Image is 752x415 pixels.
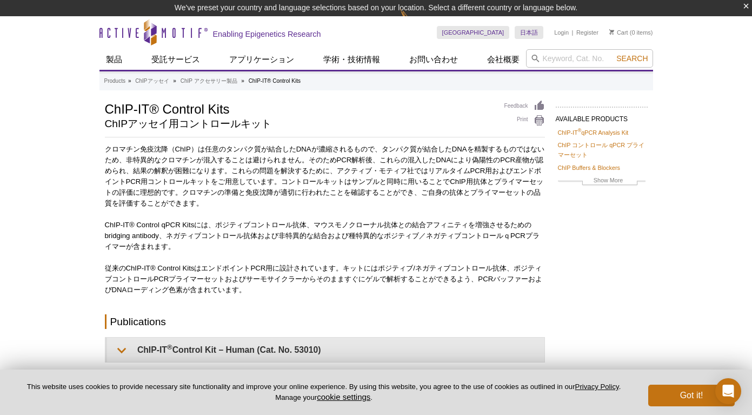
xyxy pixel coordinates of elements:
a: 受託サービス [145,49,207,70]
sup: ® [578,128,582,133]
a: [GEOGRAPHIC_DATA] [437,26,510,39]
a: ChIP コントロール qPCR プライマーセット [558,140,645,160]
button: Search [613,54,651,63]
a: Products [104,76,125,86]
a: Login [554,29,569,36]
h2: AVAILABLE PRODUCTS [556,107,648,126]
h1: ChIP-IT® Control Kits [105,100,494,116]
a: ChIPアッセイ [135,76,169,86]
h2: Enabling Epigenetics Research [213,29,321,39]
a: 学術・技術情報 [317,49,387,70]
button: cookie settings [317,392,370,401]
a: ChIP アクセサリー製品 [181,76,237,86]
li: » [241,78,244,84]
img: Change Here [400,8,429,34]
a: アプリケーション [223,49,301,70]
a: Feedback [504,100,545,112]
a: ChIP Buffers & Blockers [558,163,620,173]
a: Register [576,29,598,36]
a: Privacy Policy [575,383,619,391]
a: 会社概要 [481,49,526,70]
a: Show More [558,175,645,188]
span: Search [616,54,648,63]
button: Got it! [648,385,735,406]
img: Your Cart [609,29,614,35]
a: ChIP-IT®qPCR Analysis Kit [558,128,629,137]
p: This website uses cookies to provide necessary site functionality and improve your online experie... [17,382,630,403]
div: Open Intercom Messenger [715,378,741,404]
a: Print [504,115,545,127]
h2: Publications [105,314,545,329]
li: » [128,78,131,84]
a: Cart [609,29,628,36]
a: 日本語 [515,26,543,39]
li: » [173,78,176,84]
a: 製品 [99,49,129,70]
sup: ® [167,343,172,351]
summary: ChIP-IT®Control Kit – Human (Cat. No. 53010) [107,338,544,362]
input: Keyword, Cat. No. [526,49,653,68]
h2: ChIPアッセイ用コントロールキット [105,119,494,129]
li: ChIP-IT® Control Kits [249,78,301,84]
p: 従来のChIP-IT® Control KitsはエンドポイントPCR用に設計されています。キットにはポジティブ/ネガティブコントロール抗体、ポジティブコントロールPCRプライマーセットおよびサ... [105,263,545,295]
li: | [572,26,574,39]
a: お問い合わせ [403,49,464,70]
li: (0 items) [609,26,653,39]
p: ChIP-IT® Control qPCR Kitsには、ポジティブコントロール抗体、マウスモノクローナル抗体との結合アフィニティを増強させるための bridging antibody、ネガティ... [105,220,545,252]
p: クロマチン免疫沈降（ChIP）は任意のタンパク質が結合したDNAが濃縮されるもので、タンパク質が結合したDNAを精製するものではないため、非特異的なクロマチンが混入することは避けられません。その... [105,144,545,209]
